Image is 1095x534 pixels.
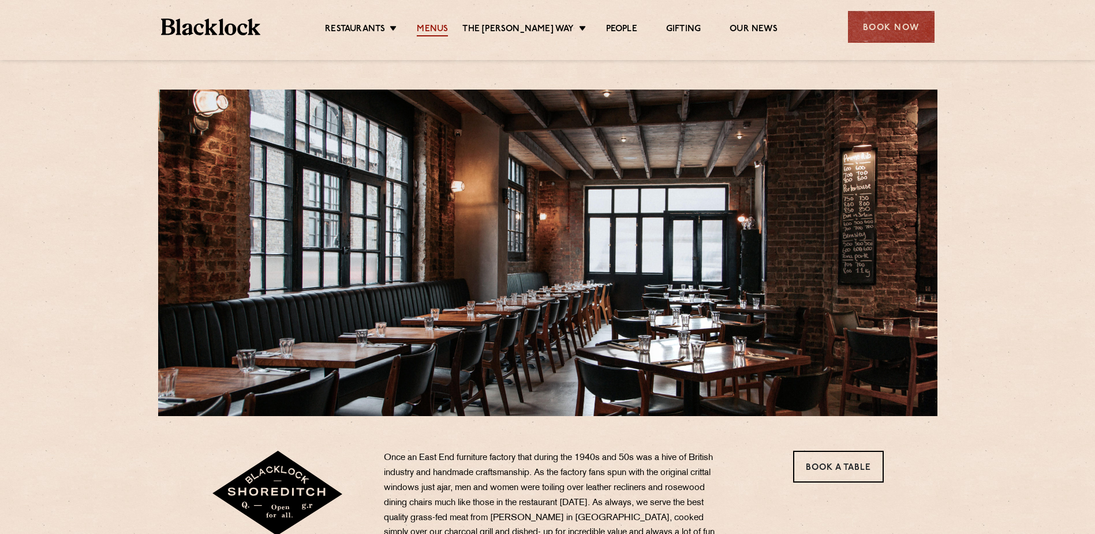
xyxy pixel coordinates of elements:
img: BL_Textured_Logo-footer-cropped.svg [161,18,261,35]
div: Book Now [848,11,935,43]
a: Restaurants [325,24,385,36]
a: The [PERSON_NAME] Way [462,24,574,36]
a: Gifting [666,24,701,36]
a: Our News [730,24,778,36]
a: Menus [417,24,448,36]
a: Book a Table [793,451,884,483]
a: People [606,24,637,36]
